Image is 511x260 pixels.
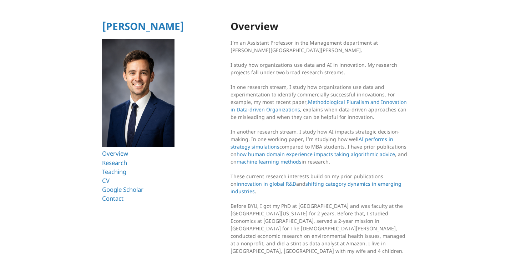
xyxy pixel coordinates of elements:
[102,185,143,194] a: Google Scholar
[237,151,395,157] a: how human domain experience impacts taking algorithmic advice
[231,39,409,54] p: I’m an Assistant Professor in the Management department at [PERSON_NAME][GEOGRAPHIC_DATA][PERSON_...
[102,19,184,33] a: [PERSON_NAME]
[231,202,409,255] p: Before BYU, I got my PhD at [GEOGRAPHIC_DATA] and was faculty at the [GEOGRAPHIC_DATA][US_STATE] ...
[231,172,409,195] p: These current research interests build on my prior publications on and .
[237,180,296,187] a: innovation in global R&D
[102,159,127,167] a: Research
[102,39,174,147] img: Ryan T Allen HBS
[231,128,409,165] p: In another research stream, I study how AI impacts strategic decision-making. In one working pape...
[102,176,110,185] a: CV
[231,136,393,150] a: AI performs in strategy simulations
[231,180,401,195] a: shifting category dynamics in emerging industries
[231,83,409,121] p: In one research stream, I study how organizations use data and experimentation to identify commer...
[237,158,302,165] a: machine learning methods
[231,21,409,32] h1: Overview
[102,149,128,157] a: Overview
[102,194,123,202] a: Contact
[102,167,126,176] a: Teaching
[231,61,409,76] p: I study how organizations use data and AI in innovation. My research projects fall under two broa...
[231,99,407,113] a: Methodological Pluralism and Innovation in Data-driven Organizations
